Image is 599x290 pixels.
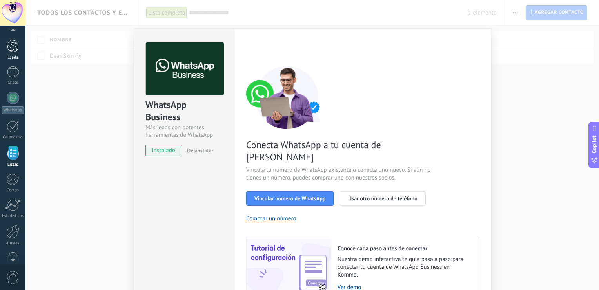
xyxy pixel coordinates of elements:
[246,139,433,163] span: Conecta WhatsApp a tu cuenta de [PERSON_NAME]
[184,145,213,156] button: Desinstalar
[2,213,24,218] div: Estadísticas
[340,191,425,206] button: Usar otro número de teléfono
[254,196,325,201] span: Vincular número de WhatsApp
[146,42,224,95] img: logo_main.png
[246,191,334,206] button: Vincular número de WhatsApp
[2,55,24,60] div: Leads
[246,215,296,222] button: Comprar un número
[246,166,433,182] span: Vincula tu número de WhatsApp existente o conecta uno nuevo. Si aún no tienes un número, puedes c...
[2,80,24,85] div: Chats
[145,99,223,124] div: WhatsApp Business
[2,241,24,246] div: Ajustes
[2,106,24,114] div: WhatsApp
[2,162,24,167] div: Listas
[590,136,598,154] span: Copilot
[338,255,471,279] span: Nuestra demo interactiva te guía paso a paso para conectar tu cuenta de WhatsApp Business en Kommo.
[338,245,471,252] h2: Conoce cada paso antes de conectar
[348,196,417,201] span: Usar otro número de teléfono
[2,135,24,140] div: Calendario
[246,66,329,129] img: connect number
[145,124,223,139] div: Más leads con potentes herramientas de WhatsApp
[146,145,182,156] span: instalado
[187,147,213,154] span: Desinstalar
[2,188,24,193] div: Correo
